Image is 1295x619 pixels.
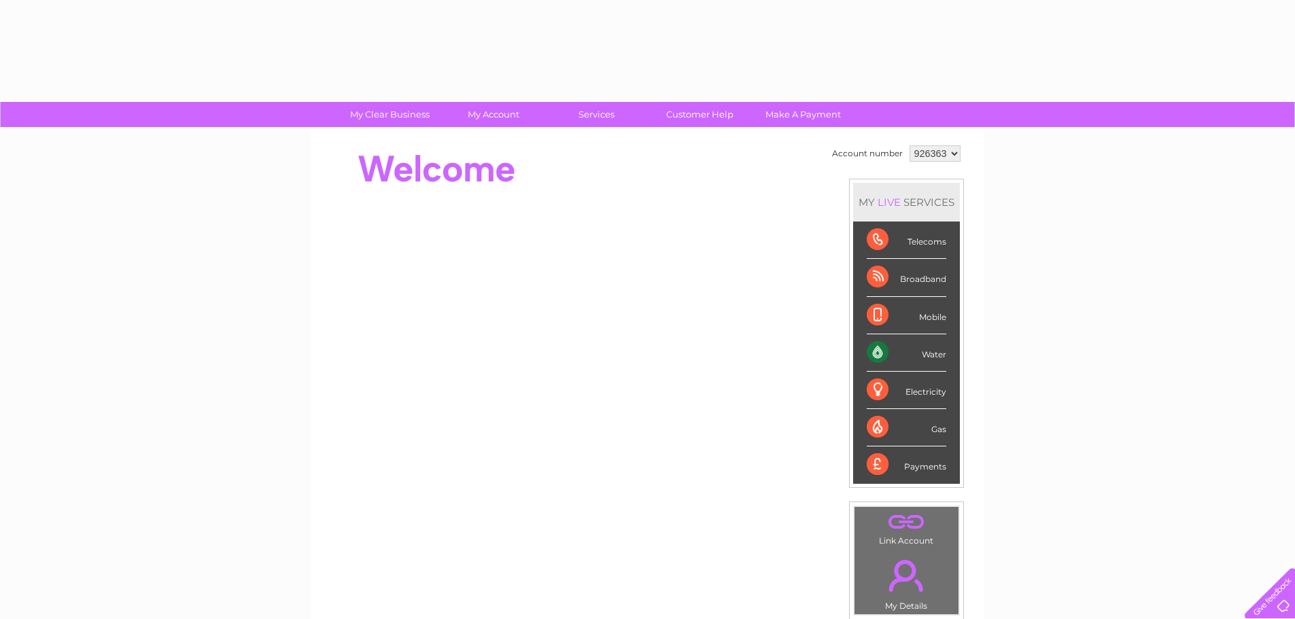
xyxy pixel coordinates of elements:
[858,510,955,534] a: .
[867,222,946,259] div: Telecoms
[854,506,959,549] td: Link Account
[875,196,903,209] div: LIVE
[858,552,955,599] a: .
[540,102,653,127] a: Services
[644,102,756,127] a: Customer Help
[867,409,946,446] div: Gas
[334,102,446,127] a: My Clear Business
[853,183,960,222] div: MY SERVICES
[437,102,549,127] a: My Account
[867,446,946,483] div: Payments
[829,142,906,165] td: Account number
[867,334,946,372] div: Water
[867,259,946,296] div: Broadband
[867,372,946,409] div: Electricity
[747,102,859,127] a: Make A Payment
[867,297,946,334] div: Mobile
[854,548,959,615] td: My Details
